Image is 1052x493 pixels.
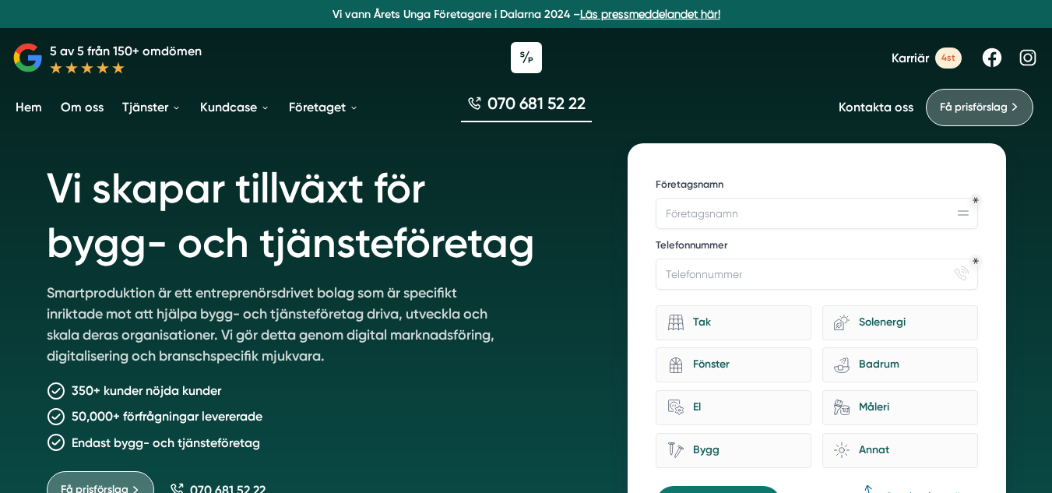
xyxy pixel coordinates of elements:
span: 070 681 52 22 [487,92,586,114]
p: Smartproduktion är ett entreprenörsdrivet bolag som är specifikt inriktade mot att hjälpa bygg- o... [47,283,495,373]
a: Företaget [286,87,362,127]
a: Kontakta oss [839,100,913,114]
a: Tjänster [119,87,185,127]
span: 4st [935,48,962,69]
span: Karriär [892,51,929,65]
p: 350+ kunder nöjda kunder [72,381,221,400]
span: Få prisförslag [940,99,1008,116]
div: Obligatoriskt [973,197,979,203]
h1: Vi skapar tillväxt för bygg- och tjänsteföretag [47,143,591,283]
p: Endast bygg- och tjänsteföretag [72,433,260,453]
a: 070 681 52 22 [461,92,592,122]
a: Kundcase [197,87,273,127]
label: Företagsnamn [656,178,977,195]
input: Företagsnamn [656,198,977,229]
a: Läs pressmeddelandet här! [580,8,720,20]
a: Om oss [58,87,107,127]
a: Hem [12,87,45,127]
a: Få prisförslag [926,89,1033,126]
a: Karriär 4st [892,48,962,69]
div: Obligatoriskt [973,258,979,264]
p: 50,000+ förfrågningar levererade [72,407,262,426]
label: Telefonnummer [656,238,977,255]
p: Vi vann Årets Unga Företagare i Dalarna 2024 – [6,6,1046,22]
p: 5 av 5 från 150+ omdömen [50,41,202,61]
input: Telefonnummer [656,259,977,290]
